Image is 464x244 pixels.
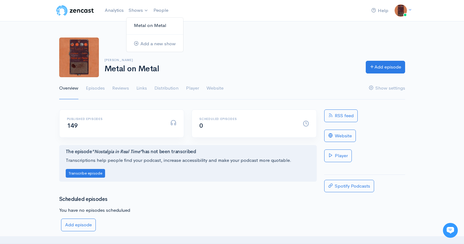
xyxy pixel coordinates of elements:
a: Add episode [366,61,405,73]
img: ... [395,4,407,17]
a: Distribution [154,77,179,100]
button: Transcribe episode [66,169,105,178]
h4: The episode has not been transcribed [66,149,310,154]
a: Spotify Podcasts [324,180,374,193]
h6: Published episodes [67,117,163,121]
a: Links [136,77,147,100]
iframe: gist-messenger-bubble-iframe [443,223,458,238]
a: People [151,4,171,17]
h6: Scheduled episodes [199,117,295,121]
a: Metal on Metal [126,20,183,31]
input: Search articles [18,117,111,129]
a: Website [206,77,223,100]
a: Add episode [61,219,96,231]
p: You have no episodes schedulued [59,207,317,214]
a: Add a new show [126,38,183,49]
h2: Just let us know if you need anything and we'll be happy to help! 🙂 [9,41,115,71]
span: 0 [199,122,203,130]
a: Player [324,149,352,162]
button: New conversation [10,82,114,95]
p: Transcriptions help people find your podcast, increase accessibility and make your podcast more q... [66,157,310,164]
h1: Hi 👋 [9,30,115,40]
a: RSS feed [324,109,358,122]
a: Show settings [369,77,405,100]
img: ZenCast Logo [55,4,95,17]
span: 149 [67,122,78,130]
h3: Scheduled episodes [59,197,317,202]
a: Player [186,77,199,100]
a: Analytics [102,4,126,17]
i: "Nostalgia in Real Time" [92,149,142,154]
h1: Metal on Metal [104,64,358,73]
span: New conversation [40,86,74,91]
a: Shows [126,4,151,17]
a: Transcribe episode [66,170,105,176]
a: Reviews [112,77,129,100]
a: Help [369,4,391,17]
ul: Shows [126,17,183,52]
a: Overview [59,77,78,100]
h6: [PERSON_NAME] [104,58,358,62]
a: Episodes [86,77,105,100]
p: Find an answer quickly [8,106,116,114]
a: Website [324,130,356,142]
